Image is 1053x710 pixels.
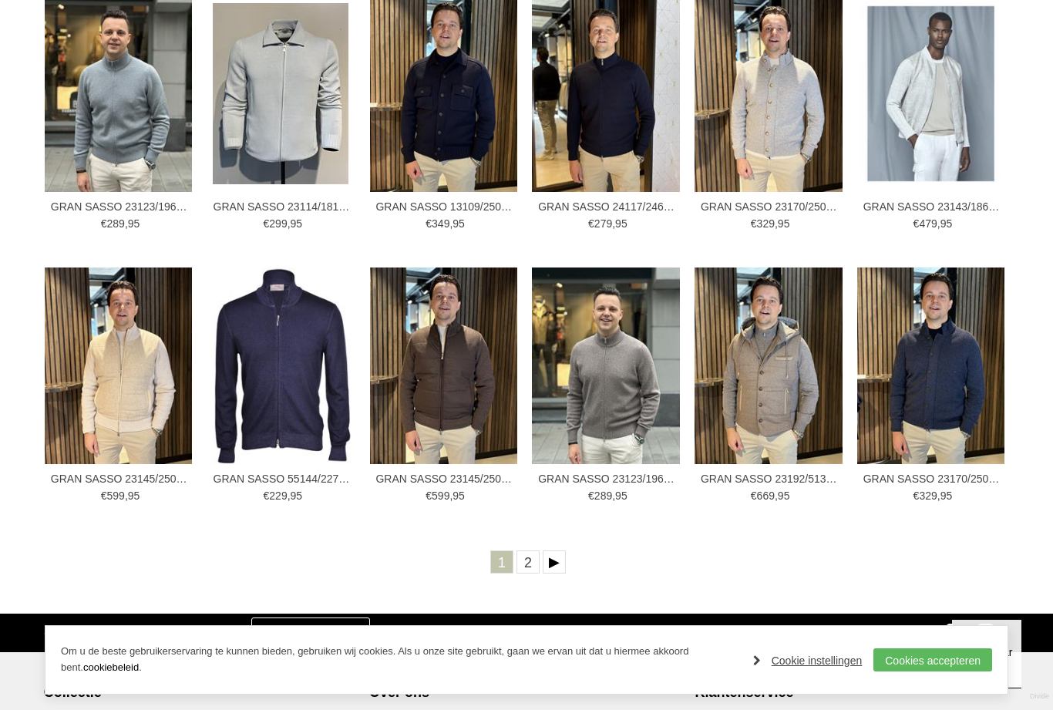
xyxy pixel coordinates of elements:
[101,217,107,230] span: €
[543,550,566,574] a: Volgende
[432,490,449,502] span: 599
[594,490,612,502] span: 289
[757,217,775,230] span: 329
[264,217,270,230] span: €
[753,649,863,672] a: Cookie instellingen
[937,490,940,502] span: ,
[952,619,1021,688] a: Terug naar boven
[695,268,842,464] img: GRAN SASSO 23192/51303 Vesten en Gilets
[940,490,953,502] span: 95
[128,217,140,230] span: 95
[701,200,839,214] a: GRAN SASSO 23170/25025 Vesten en Gilets
[51,472,190,486] a: GRAN SASSO 23145/25019 Vesten en Gilets
[751,490,757,502] span: €
[288,490,291,502] span: ,
[375,200,514,214] a: GRAN SASSO 13109/25079 Vesten en Gilets
[251,617,370,648] a: Nu inschrijven
[701,472,839,486] a: GRAN SASSO 23192/51303 Vesten en Gilets
[61,644,738,676] p: Om u de beste gebruikerservaring te kunnen bieden, gebruiken wij cookies. Als u onze site gebruik...
[214,200,352,214] a: GRAN SASSO 23114/18131 Vesten en Gilets
[932,614,971,652] a: Facebook
[426,490,432,502] span: €
[125,217,128,230] span: ,
[594,217,612,230] span: 279
[51,200,190,214] a: GRAN SASSO 23123/19621 Vesten en Gilets
[45,268,192,464] img: GRAN SASSO 23145/25019 Vesten en Gilets
[919,217,937,230] span: 479
[588,490,594,502] span: €
[588,217,594,230] span: €
[615,217,627,230] span: 95
[207,268,355,464] img: GRAN SASSO 55144/22792 Vesten en Gilets
[919,490,937,502] span: 329
[288,217,291,230] span: ,
[971,614,1009,652] a: Instagram
[516,550,540,574] a: 2
[490,550,513,574] a: 1
[615,490,627,502] span: 95
[538,472,677,486] a: GRAN SASSO 23123/19621 Vesten en Gilets
[449,490,452,502] span: ,
[128,490,140,502] span: 95
[913,217,920,230] span: €
[370,268,517,464] img: GRAN SASSO 23145/25019 Vesten en Gilets
[269,490,287,502] span: 229
[432,217,449,230] span: 349
[940,217,953,230] span: 95
[778,217,790,230] span: 95
[101,490,107,502] span: €
[44,623,236,640] h3: Schrijf je in voor de nieuwsbrief
[83,661,139,673] a: cookiebeleid
[857,268,1004,464] img: GRAN SASSO 23170/25025 Vesten en Gilets
[452,217,465,230] span: 95
[913,490,920,502] span: €
[757,490,775,502] span: 669
[291,490,303,502] span: 95
[778,490,790,502] span: 95
[538,200,677,214] a: GRAN SASSO 24117/24601 Vesten en Gilets
[264,490,270,502] span: €
[426,217,432,230] span: €
[269,217,287,230] span: 299
[107,217,125,230] span: 289
[937,217,940,230] span: ,
[775,490,778,502] span: ,
[107,490,125,502] span: 599
[1030,687,1049,706] a: Divide
[532,268,679,464] img: GRAN SASSO 23123/19621 Vesten en Gilets
[863,472,1002,486] a: GRAN SASSO 23170/25025 Vesten en Gilets
[612,217,615,230] span: ,
[449,217,452,230] span: ,
[375,472,514,486] a: GRAN SASSO 23145/25019 Vesten en Gilets
[291,217,303,230] span: 95
[775,217,778,230] span: ,
[125,490,128,502] span: ,
[213,3,348,184] img: GRAN SASSO 23114/18131 Vesten en Gilets
[873,648,992,671] a: Cookies accepteren
[863,200,1002,214] a: GRAN SASSO 23143/18661 Vesten en Gilets
[875,614,928,652] div: Volg ons
[452,490,465,502] span: 95
[214,472,352,486] a: GRAN SASSO 55144/22792 Vesten en Gilets
[612,490,615,502] span: ,
[751,217,757,230] span: €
